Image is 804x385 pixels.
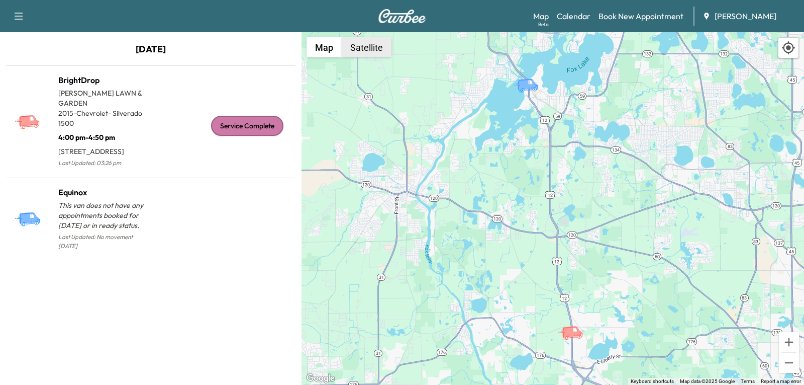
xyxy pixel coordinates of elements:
p: [PERSON_NAME] LAWN & GARDEN [58,88,151,108]
p: Last Updated: 03:26 pm [58,157,151,170]
span: Map data ©2025 Google [680,378,735,384]
div: Service Complete [211,116,283,136]
h1: BrightDrop [58,74,151,86]
gmp-advanced-marker: Equinox [513,67,548,85]
span: [PERSON_NAME] [715,10,776,22]
button: Keyboard shortcuts [631,378,674,385]
a: Book New Appointment [598,10,683,22]
a: Calendar [557,10,590,22]
button: Show street map [307,37,342,57]
div: Beta [538,21,549,28]
img: Curbee Logo [378,9,426,23]
a: MapBeta [533,10,549,22]
button: Zoom in [779,332,799,352]
button: Zoom out [779,353,799,373]
button: Show satellite imagery [342,37,391,57]
img: Google [304,372,337,385]
a: Open this area in Google Maps (opens a new window) [304,372,337,385]
p: [STREET_ADDRESS] [58,142,151,157]
p: 2015 - Chevrolet - Silverado 1500 [58,108,151,128]
div: Recenter map [778,37,799,58]
a: Terms (opens in new tab) [741,378,755,384]
h1: Equinox [58,186,151,198]
p: 4:00 pm - 4:50 pm [58,128,151,142]
gmp-advanced-marker: BrightDrop [557,315,592,333]
a: Report a map error [761,378,801,384]
p: This van does not have any appointments booked for [DATE] or in ready status. [58,200,151,230]
p: Last Updated: No movement [DATE] [58,230,151,253]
